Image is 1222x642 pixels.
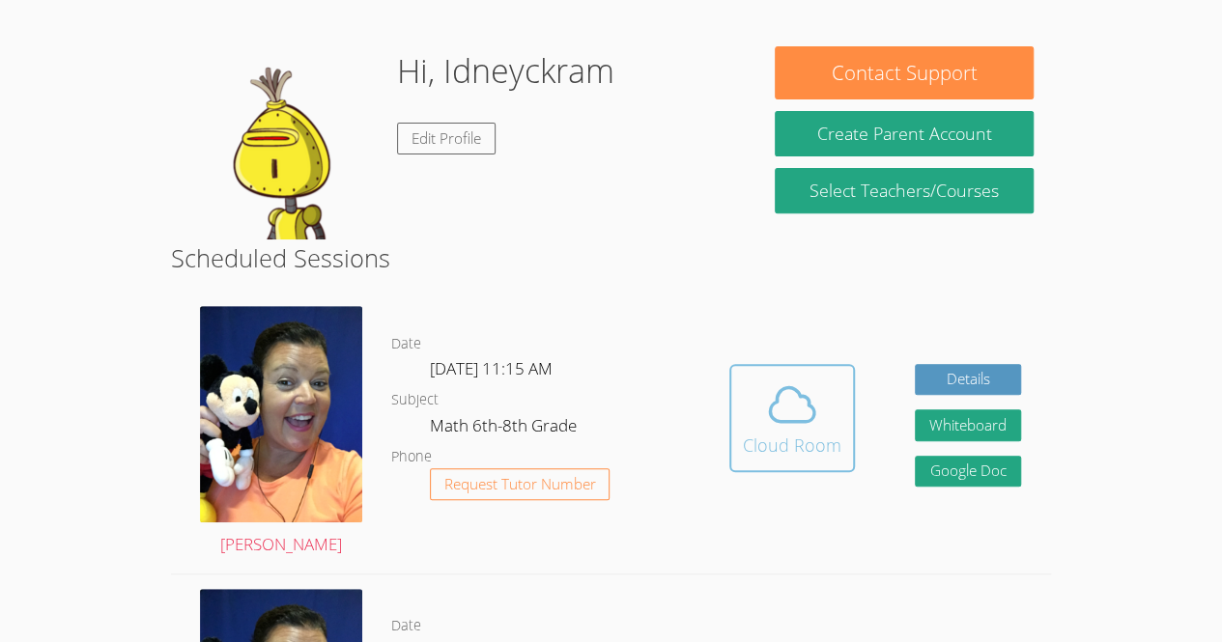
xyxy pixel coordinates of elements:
a: Select Teachers/Courses [775,168,1033,213]
a: [PERSON_NAME] [200,306,362,558]
dt: Phone [391,445,432,469]
dd: Math 6th-8th Grade [430,412,581,445]
button: Whiteboard [915,409,1021,441]
span: [DATE] 11:15 AM [430,357,553,379]
button: Cloud Room [729,364,855,472]
button: Create Parent Account [775,111,1033,156]
button: Contact Support [775,46,1033,99]
dt: Date [391,332,421,356]
h1: Hi, Idneyckram [397,46,614,96]
span: Request Tutor Number [444,477,596,491]
div: Cloud Room [743,432,841,459]
dt: Date [391,614,421,638]
img: avatar.png [200,306,362,522]
a: Google Doc [915,456,1021,488]
dt: Subject [391,388,439,412]
a: Edit Profile [397,123,496,154]
h2: Scheduled Sessions [171,239,1051,276]
button: Request Tutor Number [430,468,611,500]
img: default.png [188,46,382,239]
a: Details [915,364,1021,396]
